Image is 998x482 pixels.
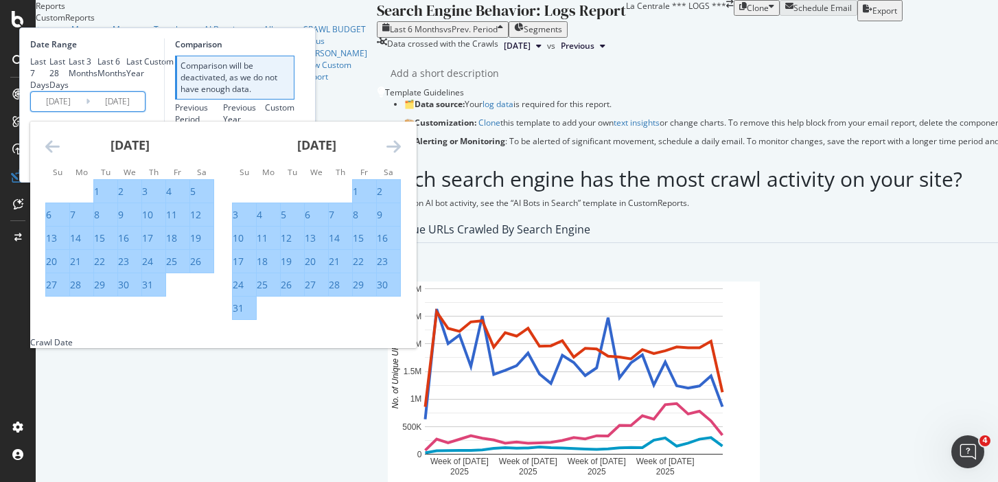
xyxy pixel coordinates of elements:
div: Comparison will be deactivated, as we do not have enough data. [175,56,294,99]
div: 20 [305,255,316,268]
td: Selected. Sunday, August 3, 2025 [233,203,257,227]
div: 4 [257,208,262,222]
td: Selected. Friday, August 22, 2025 [353,250,377,273]
small: Sa [384,166,393,177]
div: 24 [233,278,244,292]
input: End Date [90,92,145,111]
div: 7 [70,208,76,222]
td: Selected. Friday, August 8, 2025 [353,203,377,227]
div: 31 [142,278,153,292]
div: Calendar [30,122,416,336]
div: 21 [329,255,340,268]
text: Week of [DATE] [499,457,557,466]
td: Selected. Wednesday, July 30, 2025 [118,273,142,297]
td: Selected. Thursday, August 14, 2025 [329,227,353,250]
small: We [124,166,136,177]
div: 16 [377,231,388,245]
div: 6 [46,208,51,222]
td: Selected. Friday, July 4, 2025 [166,180,190,203]
td: Selected. Saturday, August 30, 2025 [377,273,401,297]
div: 29 [94,278,105,292]
text: 2025 [656,467,675,477]
div: CRAWL BUDGET [303,23,367,35]
small: Mo [262,166,275,177]
td: Selected. Monday, July 7, 2025 [70,203,94,227]
div: 15 [353,231,364,245]
button: Segments [509,21,568,37]
button: [DATE] [498,38,547,54]
div: Crawl Date [30,336,73,348]
td: Selected. Thursday, July 10, 2025 [142,203,166,227]
small: Tu [288,166,297,177]
div: 16 [118,231,129,245]
text: 0 [417,450,422,459]
div: 3 [233,208,238,222]
td: Selected. Thursday, July 24, 2025 [142,250,166,273]
div: Move backward to switch to the previous month. [45,138,60,155]
div: 23 [377,255,388,268]
td: Selected. Saturday, July 19, 2025 [190,227,214,250]
button: Previous [555,38,611,54]
div: Custom [144,56,174,67]
td: Selected. Sunday, August 24, 2025 [233,273,257,297]
button: Last 6 MonthsvsPrev. Period [377,21,509,37]
div: 18 [257,255,268,268]
span: 4 [979,435,990,446]
div: 11 [166,208,177,222]
small: Th [336,166,345,177]
text: 2025 [588,467,606,477]
small: Mo [76,166,88,177]
text: Week of [DATE] [568,457,626,466]
text: Week of [DATE] [430,457,489,466]
td: Selected. Friday, August 29, 2025 [353,273,377,297]
div: 2 [118,185,124,198]
td: Selected. Thursday, August 28, 2025 [329,273,353,297]
td: Selected. Sunday, July 20, 2025 [46,250,70,273]
td: Selected. Tuesday, August 12, 2025 [281,227,305,250]
div: 29 [353,278,364,292]
td: Selected. Friday, August 15, 2025 [353,227,377,250]
div: 6 [305,208,310,222]
a: Focus [PERSON_NAME] [303,35,367,58]
text: Week of [DATE] [636,457,695,466]
td: Selected. Friday, July 18, 2025 [166,227,190,250]
iframe: Intercom live chat [951,435,984,468]
span: vs [547,40,555,51]
div: Last Year [126,56,144,79]
div: Move forward to switch to the next month. [386,138,401,155]
div: 9 [118,208,124,222]
a: New Custom Report [303,59,367,82]
div: 17 [142,231,153,245]
small: Fr [360,166,368,177]
div: Previous Period [175,102,223,125]
div: 1 [353,185,358,198]
td: Selected. Wednesday, August 6, 2025 [305,203,329,227]
div: Schedule Email [793,2,852,14]
div: 2 [377,185,382,198]
div: 25 [166,255,177,268]
div: 14 [329,231,340,245]
a: All Reports [264,23,293,47]
td: Selected. Friday, August 1, 2025 [353,180,377,203]
a: log data [483,98,513,110]
div: 30 [118,278,129,292]
td: Selected. Wednesday, August 27, 2025 [305,273,329,297]
div: 13 [46,231,57,245]
div: 9 [377,208,382,222]
td: Selected. Saturday, August 23, 2025 [377,250,401,273]
div: 25 [257,278,268,292]
td: Selected. Wednesday, July 23, 2025 [118,250,142,273]
td: Selected. Thursday, August 21, 2025 [329,250,353,273]
div: Last 7 Days [30,56,49,91]
a: Templates [154,23,194,35]
td: Selected. Monday, August 18, 2025 [257,250,281,273]
div: + Create Report [36,23,62,58]
td: Selected. Monday, July 14, 2025 [70,227,94,250]
div: 4 [166,185,172,198]
a: text insights [614,117,660,128]
td: Selected. Tuesday, July 8, 2025 [94,203,118,227]
div: 28 [70,278,81,292]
